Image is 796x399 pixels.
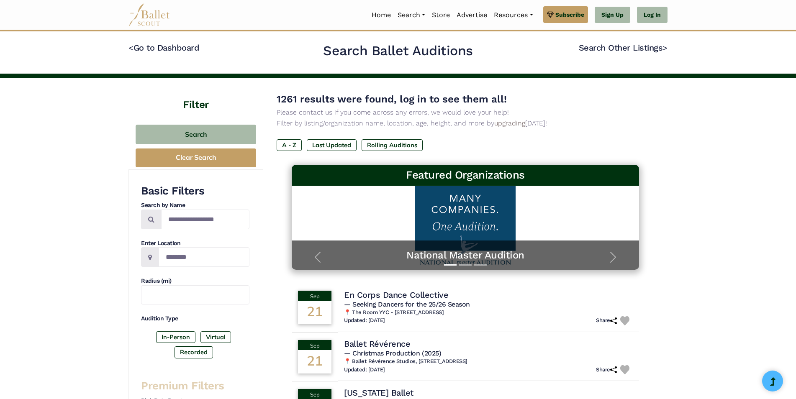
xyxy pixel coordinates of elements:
[141,184,249,198] h3: Basic Filters
[344,387,413,398] h4: [US_STATE] Ballet
[159,247,249,267] input: Location
[136,148,256,167] button: Clear Search
[474,260,487,270] button: Slide 3
[141,315,249,323] h4: Audition Type
[161,210,249,229] input: Search by names...
[298,301,331,324] div: 21
[595,7,630,23] a: Sign Up
[141,379,249,393] h3: Premium Filters
[547,10,554,19] img: gem.svg
[277,118,654,129] p: Filter by listing/organization name, location, age, height, and more by [DATE]!
[344,309,633,316] h6: 📍 The Room YYC - [STREET_ADDRESS]
[344,358,633,365] h6: 📍 Ballet Révérence Studios, [STREET_ADDRESS]
[136,125,256,144] button: Search
[200,331,231,343] label: Virtual
[344,349,441,357] span: — Christmas Production (2025)
[141,239,249,248] h4: Enter Location
[637,7,668,23] a: Log In
[362,139,423,151] label: Rolling Auditions
[300,249,631,262] a: National Master Audition
[128,78,263,112] h4: Filter
[368,6,394,24] a: Home
[494,119,525,127] a: upgrading
[453,6,490,24] a: Advertise
[128,43,199,53] a: <Go to Dashboard
[298,168,632,182] h3: Featured Organizations
[298,389,331,399] div: Sep
[662,42,668,53] code: >
[344,366,385,373] h6: Updated: [DATE]
[344,300,470,308] span: — Seeking Dancers for the 25/26 Season
[141,201,249,210] h4: Search by Name
[344,338,410,349] h4: Ballet Révérence
[298,350,331,373] div: 21
[543,6,588,23] a: Subscribe
[323,42,473,60] h2: Search Ballet Auditions
[596,366,617,373] h6: Share
[344,317,385,324] h6: Updated: [DATE]
[394,6,429,24] a: Search
[596,317,617,324] h6: Share
[490,6,536,24] a: Resources
[579,43,668,53] a: Search Other Listings>
[277,139,302,151] label: A - Z
[175,346,213,358] label: Recorded
[555,10,584,19] span: Subscribe
[459,260,472,270] button: Slide 2
[344,289,448,300] h4: En Corps Dance Collective
[298,340,331,350] div: Sep
[277,93,507,105] span: 1261 results were found, log in to see them all!
[277,107,654,118] p: Please contact us if you come across any errors, we would love your help!
[156,331,195,343] label: In-Person
[444,260,457,270] button: Slide 1
[298,291,331,301] div: Sep
[307,139,357,151] label: Last Updated
[128,42,134,53] code: <
[429,6,453,24] a: Store
[141,277,249,285] h4: Radius (mi)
